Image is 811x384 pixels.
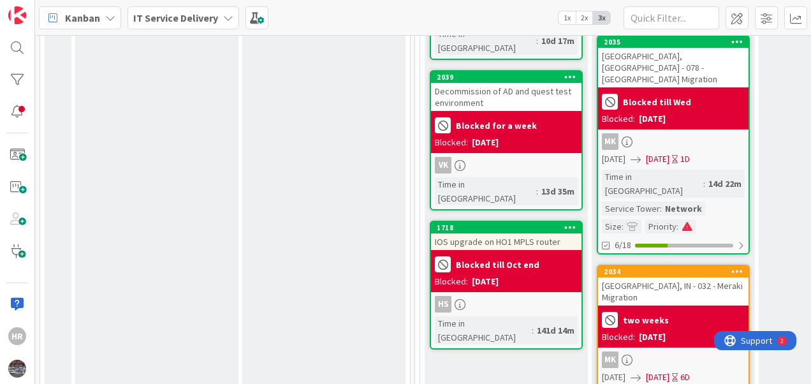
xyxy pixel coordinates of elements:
[615,239,631,252] span: 6/18
[623,98,691,107] b: Blocked till Wed
[8,327,26,345] div: HR
[538,34,578,48] div: 10d 17m
[598,36,749,87] div: 2035[GEOGRAPHIC_DATA], [GEOGRAPHIC_DATA] - 078 - [GEOGRAPHIC_DATA] Migration
[435,157,451,174] div: VK
[705,177,745,191] div: 14d 22m
[624,6,719,29] input: Quick Filter...
[604,38,749,47] div: 2035
[646,371,669,384] span: [DATE]
[538,184,578,198] div: 13d 35m
[431,222,581,250] div: 1718IOS upgrade on HO1 MPLS router
[431,233,581,250] div: IOS upgrade on HO1 MPLS router
[534,323,578,337] div: 141d 14m
[639,330,666,344] div: [DATE]
[435,316,532,344] div: Time in [GEOGRAPHIC_DATA]
[602,152,625,166] span: [DATE]
[598,351,749,368] div: MK
[623,316,669,325] b: two weeks
[593,11,610,24] span: 3x
[598,133,749,150] div: MK
[536,184,538,198] span: :
[435,136,468,149] div: Blocked:
[431,71,581,111] div: 2039Decommission of AD and quest test environment
[431,83,581,111] div: Decommission of AD and quest test environment
[456,260,539,269] b: Blocked till Oct end
[604,267,749,276] div: 2034
[8,6,26,24] img: Visit kanbanzone.com
[602,351,618,368] div: MK
[576,11,593,24] span: 2x
[602,133,618,150] div: MK
[532,323,534,337] span: :
[430,70,583,210] a: 2039Decommission of AD and quest test environmentBlocked for a weekBlocked:[DATE]VKTime in [GEOGR...
[602,202,660,216] div: Service Tower
[597,35,750,255] a: 2035[GEOGRAPHIC_DATA], [GEOGRAPHIC_DATA] - 078 - [GEOGRAPHIC_DATA] MigrationBlocked till WedBlock...
[598,266,749,277] div: 2034
[431,157,581,174] div: VK
[602,112,635,126] div: Blocked:
[598,277,749,306] div: [GEOGRAPHIC_DATA], IN - 032 - Meraki Migration
[559,11,576,24] span: 1x
[622,219,624,233] span: :
[598,48,749,87] div: [GEOGRAPHIC_DATA], [GEOGRAPHIC_DATA] - 078 - [GEOGRAPHIC_DATA] Migration
[456,121,537,130] b: Blocked for a week
[602,371,625,384] span: [DATE]
[8,360,26,378] img: avatar
[431,71,581,83] div: 2039
[703,177,705,191] span: :
[602,219,622,233] div: Size
[680,371,690,384] div: 6D
[472,136,499,149] div: [DATE]
[680,152,690,166] div: 1D
[435,296,451,313] div: HS
[431,222,581,233] div: 1718
[472,275,499,288] div: [DATE]
[437,223,581,232] div: 1718
[437,73,581,82] div: 2039
[65,10,100,26] span: Kanban
[598,266,749,306] div: 2034[GEOGRAPHIC_DATA], IN - 032 - Meraki Migration
[435,177,536,205] div: Time in [GEOGRAPHIC_DATA]
[66,5,69,15] div: 2
[435,275,468,288] div: Blocked:
[602,330,635,344] div: Blocked:
[435,27,536,55] div: Time in [GEOGRAPHIC_DATA]
[431,296,581,313] div: HS
[133,11,218,24] b: IT Service Delivery
[639,112,666,126] div: [DATE]
[660,202,662,216] span: :
[598,36,749,48] div: 2035
[27,2,58,17] span: Support
[430,221,583,350] a: 1718IOS upgrade on HO1 MPLS routerBlocked till Oct endBlocked:[DATE]HSTime in [GEOGRAPHIC_DATA]:1...
[646,152,669,166] span: [DATE]
[676,219,678,233] span: :
[602,170,703,198] div: Time in [GEOGRAPHIC_DATA]
[662,202,705,216] div: Network
[536,34,538,48] span: :
[645,219,676,233] div: Priority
